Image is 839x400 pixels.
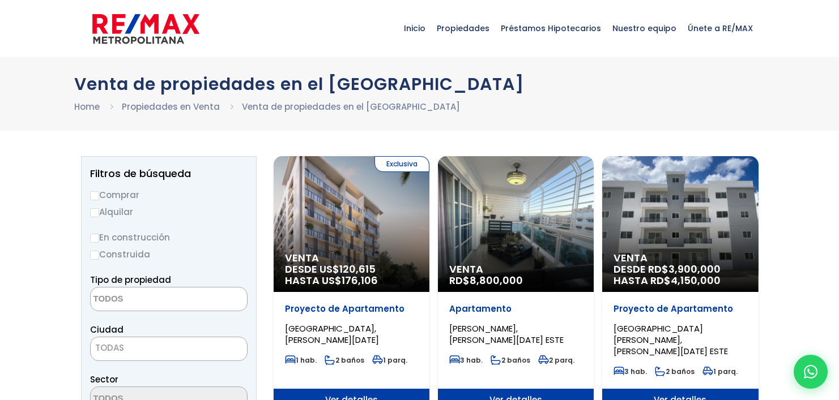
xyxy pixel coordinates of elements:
span: 120,615 [339,262,376,276]
span: Venta [449,264,582,275]
span: 3 hab. [614,367,647,376]
p: Proyecto de Apartamento [285,303,418,315]
textarea: Search [91,287,201,312]
label: Alquilar [90,205,248,219]
span: HASTA US$ [285,275,418,286]
span: Únete a RE/MAX [682,11,759,45]
p: Apartamento [449,303,582,315]
label: En construcción [90,230,248,244]
span: TODAS [95,342,124,354]
span: Préstamos Hipotecarios [495,11,607,45]
input: Construida [90,251,99,260]
span: Nuestro equipo [607,11,682,45]
span: Tipo de propiedad [90,274,171,286]
span: 2 parq. [538,355,574,365]
span: 8,800,000 [470,273,523,287]
span: TODAS [91,340,247,356]
h2: Filtros de búsqueda [90,168,248,179]
span: HASTA RD$ [614,275,747,286]
span: DESDE US$ [285,264,418,286]
span: [GEOGRAPHIC_DATA], [PERSON_NAME][DATE] [285,322,379,346]
span: Venta [614,252,747,264]
h1: Venta de propiedades en el [GEOGRAPHIC_DATA] [74,74,765,94]
input: En construcción [90,234,99,243]
span: 4,150,000 [671,273,721,287]
span: Ciudad [90,324,123,336]
span: 2 baños [325,355,364,365]
img: remax-metropolitana-logo [92,12,199,46]
span: 176,106 [342,273,378,287]
span: Propiedades [431,11,495,45]
span: [PERSON_NAME], [PERSON_NAME][DATE] ESTE [449,322,564,346]
span: 3 hab. [449,355,483,365]
span: 1 parq. [372,355,407,365]
span: 1 hab. [285,355,317,365]
span: [GEOGRAPHIC_DATA][PERSON_NAME], [PERSON_NAME][DATE] ESTE [614,322,728,357]
li: Venta de propiedades en el [GEOGRAPHIC_DATA] [242,100,460,114]
span: 1 parq. [702,367,738,376]
span: Inicio [398,11,431,45]
label: Comprar [90,188,248,202]
label: Construida [90,247,248,261]
p: Proyecto de Apartamento [614,303,747,315]
span: TODAS [90,337,248,361]
span: 2 baños [655,367,695,376]
span: 2 baños [491,355,530,365]
span: Sector [90,373,118,385]
input: Comprar [90,191,99,200]
input: Alquilar [90,208,99,217]
a: Propiedades en Venta [122,101,220,113]
span: 3,900,000 [668,262,721,276]
span: Exclusiva [374,156,429,172]
a: Home [74,101,100,113]
span: RD$ [449,273,523,287]
span: Venta [285,252,418,264]
span: DESDE RD$ [614,264,747,286]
